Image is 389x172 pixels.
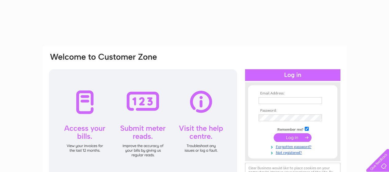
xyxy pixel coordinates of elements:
[257,109,328,113] th: Password:
[274,133,312,142] input: Submit
[257,126,328,132] td: Remember me?
[257,91,328,96] th: Email Address:
[259,143,328,149] a: Forgotten password?
[259,149,328,155] a: Not registered?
